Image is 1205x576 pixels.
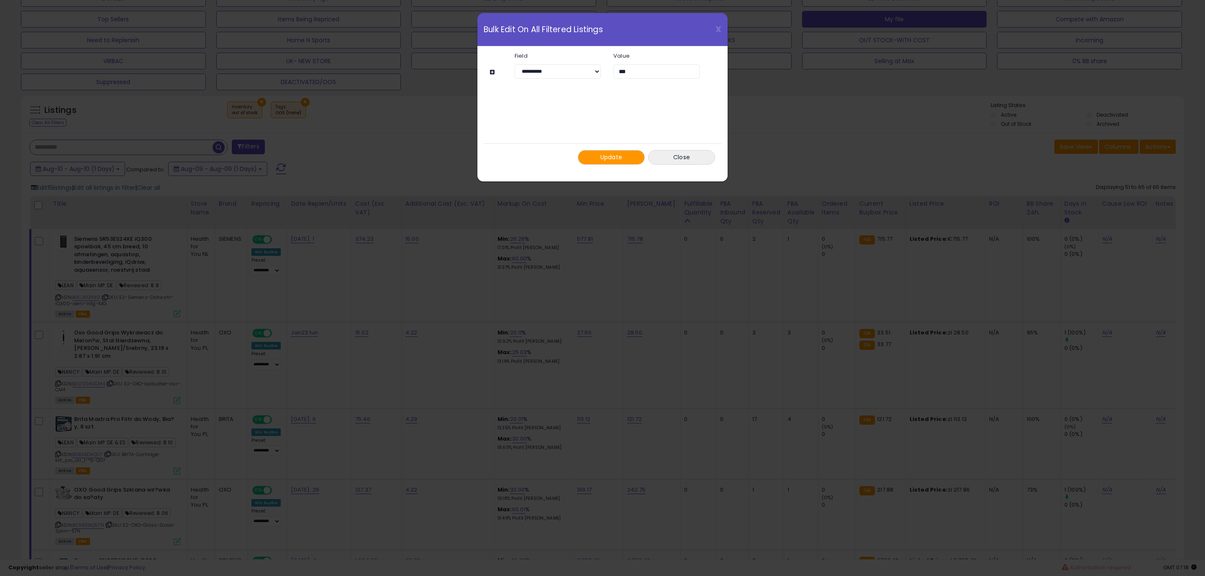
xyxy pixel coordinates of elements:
span: Update [600,153,623,161]
span: X [715,23,721,35]
label: Field [508,53,607,59]
button: Close [648,150,715,165]
span: Bulk Edit On All Filtered Listings [484,25,603,33]
label: Value [607,53,706,59]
